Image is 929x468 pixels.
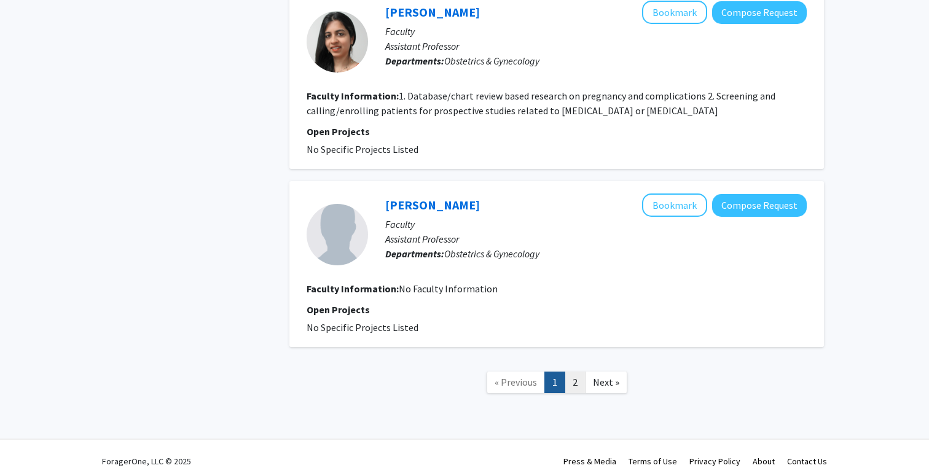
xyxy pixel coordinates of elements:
a: Previous Page [487,372,545,393]
a: Next [585,372,627,393]
nav: Page navigation [289,359,824,409]
span: No Specific Projects Listed [307,321,418,333]
span: Next » [593,376,619,388]
a: Press & Media [563,456,616,467]
fg-read-more: 1. Database/chart review based research on pregnancy and complications 2. Screening and calling/e... [307,90,775,117]
b: Departments: [385,248,444,260]
a: About [753,456,775,467]
p: Faculty [385,24,807,39]
a: Privacy Policy [689,456,740,467]
a: Contact Us [787,456,827,467]
p: Assistant Professor [385,232,807,246]
button: Compose Request to Rupsa Boelig [712,1,807,24]
span: « Previous [495,376,537,388]
button: Add Rupsa Boelig to Bookmarks [642,1,707,24]
span: No Faculty Information [399,283,498,295]
a: [PERSON_NAME] [385,4,480,20]
b: Departments: [385,55,444,67]
p: Assistant Professor [385,39,807,53]
a: Terms of Use [629,456,677,467]
span: No Specific Projects Listed [307,143,418,155]
button: Compose Request to Elizabeth Liveright [712,194,807,217]
b: Faculty Information: [307,90,399,102]
a: [PERSON_NAME] [385,197,480,213]
p: Open Projects [307,124,807,139]
button: Add Elizabeth Liveright to Bookmarks [642,193,707,217]
p: Faculty [385,217,807,232]
a: 1 [544,372,565,393]
span: Obstetrics & Gynecology [444,55,539,67]
iframe: Chat [9,413,52,459]
a: 2 [565,372,586,393]
p: Open Projects [307,302,807,317]
span: Obstetrics & Gynecology [444,248,539,260]
b: Faculty Information: [307,283,399,295]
